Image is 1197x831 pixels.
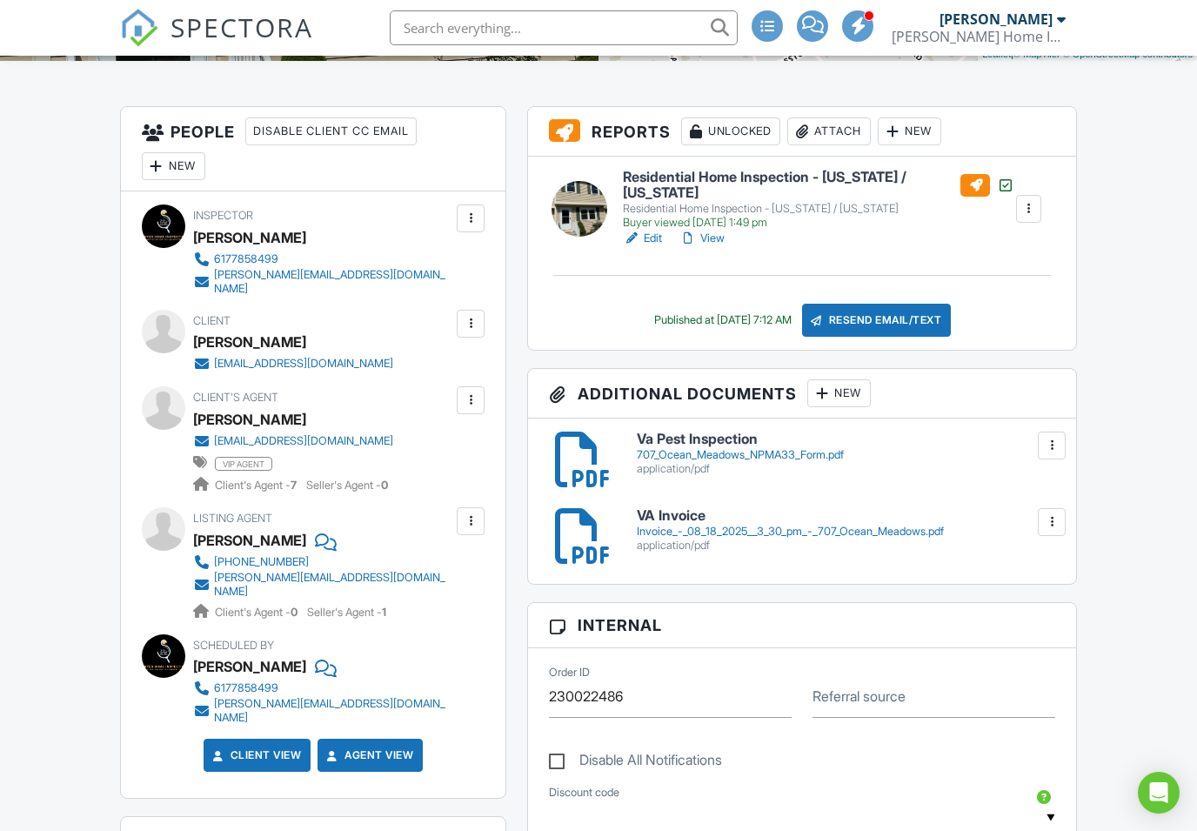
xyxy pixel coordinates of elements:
[623,216,1014,230] div: Buyer viewed [DATE] 1:49 pm
[210,747,302,764] a: Client View
[307,606,386,619] span: Seller's Agent -
[193,209,253,222] span: Inspector
[324,747,413,764] a: Agent View
[291,606,298,619] strong: 0
[637,508,1055,553] a: VA Invoice Invoice_-_08_18_2025__3_30_pm_-_707_Ocean_Meadows.pdf application/pdf
[193,391,278,404] span: Client's Agent
[878,117,941,145] div: New
[193,553,453,571] a: [PHONE_NUMBER]
[120,9,158,47] img: The Best Home Inspection Software - Spectora
[940,10,1053,28] div: [PERSON_NAME]
[623,202,1014,216] div: Residential Home Inspection - [US_STATE] / [US_STATE]
[623,170,1014,230] a: Residential Home Inspection - [US_STATE] / [US_STATE] Residential Home Inspection - [US_STATE] / ...
[1013,49,1060,59] a: © MapTiler
[245,117,417,145] div: Disable Client CC Email
[637,448,1055,462] div: 707_Ocean_Meadows_NPMA33_Form.pdf
[193,527,306,553] a: [PERSON_NAME]
[214,571,453,599] div: [PERSON_NAME][EMAIL_ADDRESS][DOMAIN_NAME]
[120,23,313,60] a: SPECTORA
[623,230,662,247] a: Edit
[193,314,231,327] span: Client
[637,462,1055,476] div: application/pdf
[193,355,393,372] a: [EMAIL_ADDRESS][DOMAIN_NAME]
[214,252,278,266] div: 6177858499
[193,653,306,680] div: [PERSON_NAME]
[637,525,1055,539] div: Invoice_-_08_18_2025__3_30_pm_-_707_Ocean_Meadows.pdf
[214,555,309,569] div: [PHONE_NUMBER]
[215,606,300,619] span: Client's Agent -
[802,304,952,337] div: Resend Email/Text
[1063,49,1193,59] a: © OpenStreetMap contributors
[549,785,619,801] label: Discount code
[528,369,1076,419] h3: Additional Documents
[193,512,272,525] span: Listing Agent
[214,434,393,448] div: [EMAIL_ADDRESS][DOMAIN_NAME]
[654,313,792,327] div: Published at [DATE] 7:12 AM
[193,432,393,450] a: [EMAIL_ADDRESS][DOMAIN_NAME]
[528,603,1076,648] h3: Internal
[528,107,1076,157] h3: Reports
[193,571,453,599] a: [PERSON_NAME][EMAIL_ADDRESS][DOMAIN_NAME]
[214,357,393,371] div: [EMAIL_ADDRESS][DOMAIN_NAME]
[382,606,386,619] strong: 1
[390,10,738,45] input: Search everything...
[193,697,453,725] a: [PERSON_NAME][EMAIL_ADDRESS][DOMAIN_NAME]
[679,230,725,247] a: View
[982,49,1011,59] a: Leaflet
[193,680,453,697] a: 6177858499
[787,117,871,145] div: Attach
[193,639,274,652] span: Scheduled By
[142,152,205,180] div: New
[637,508,1055,524] h6: VA Invoice
[892,28,1066,45] div: Sawyer Home Inspections
[121,107,506,191] h3: People
[549,752,722,774] label: Disable All Notifications
[306,479,388,492] span: Seller's Agent -
[807,379,871,407] div: New
[193,406,306,432] a: [PERSON_NAME]
[623,170,1014,200] h6: Residential Home Inspection - [US_STATE] / [US_STATE]
[1138,772,1180,814] div: Open Intercom Messenger
[381,479,388,492] strong: 0
[681,117,780,145] div: Unlocked
[637,432,1055,447] h6: Va Pest Inspection
[171,9,313,45] span: SPECTORA
[214,681,278,695] div: 6177858499
[214,268,453,296] div: [PERSON_NAME][EMAIL_ADDRESS][DOMAIN_NAME]
[812,687,906,706] label: Referral source
[637,432,1055,476] a: Va Pest Inspection 707_Ocean_Meadows_NPMA33_Form.pdf application/pdf
[637,539,1055,553] div: application/pdf
[214,697,453,725] div: [PERSON_NAME][EMAIL_ADDRESS][DOMAIN_NAME]
[215,479,299,492] span: Client's Agent -
[215,457,272,471] span: vip agent
[291,479,297,492] strong: 7
[549,665,590,680] label: Order ID
[193,251,453,268] a: 6177858499
[193,329,306,355] div: [PERSON_NAME]
[193,268,453,296] a: [PERSON_NAME][EMAIL_ADDRESS][DOMAIN_NAME]
[193,225,306,251] div: [PERSON_NAME]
